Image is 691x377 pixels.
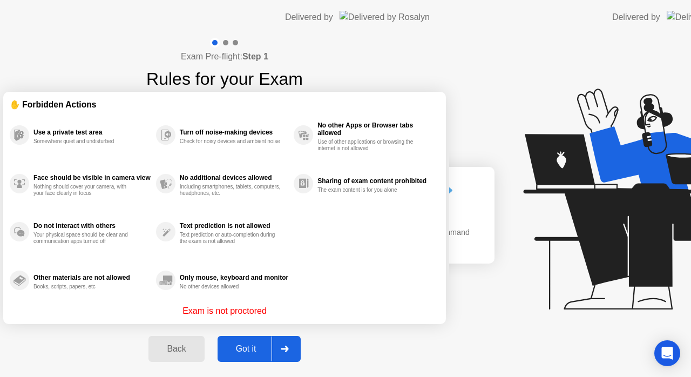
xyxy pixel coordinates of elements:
button: Got it [218,336,301,362]
div: Delivered by [285,11,333,24]
div: Somewhere quiet and undisturbed [33,138,136,145]
div: Do not interact with others [33,222,151,230]
p: Exam is not proctored [182,305,267,318]
div: Turn off noise-making devices [180,129,288,136]
div: Back [152,344,201,354]
div: No additional devices allowed [180,174,288,181]
div: Open Intercom Messenger [654,340,680,366]
button: Back [148,336,204,362]
div: ✋ Forbidden Actions [10,98,439,111]
img: Delivered by Rosalyn [340,11,430,23]
div: Including smartphones, tablets, computers, headphones, etc. [180,184,282,197]
div: Face should be visible in camera view [33,174,151,181]
div: The exam content is for you alone [317,187,419,193]
div: Other materials are not allowed [33,274,151,281]
div: Use of other applications or browsing the internet is not allowed [317,139,419,152]
div: No other devices allowed [180,284,282,290]
div: Only mouse, keyboard and monitor [180,274,288,281]
b: Step 1 [242,52,268,61]
div: Nothing should cover your camera, with your face clearly in focus [33,184,136,197]
h4: Exam Pre-flight: [181,50,268,63]
div: Sharing of exam content prohibited [317,177,434,185]
h1: Rules for your Exam [146,66,303,92]
div: Your physical space should be clear and communication apps turned off [33,232,136,245]
div: No other Apps or Browser tabs allowed [317,122,434,137]
div: Check for noisy devices and ambient noise [180,138,282,145]
div: Text prediction or auto-completion during the exam is not allowed [180,232,282,245]
div: Text prediction is not allowed [180,222,288,230]
div: Got it [221,344,272,354]
div: Delivered by [612,11,660,24]
div: Books, scripts, papers, etc [33,284,136,290]
div: Use a private test area [33,129,151,136]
